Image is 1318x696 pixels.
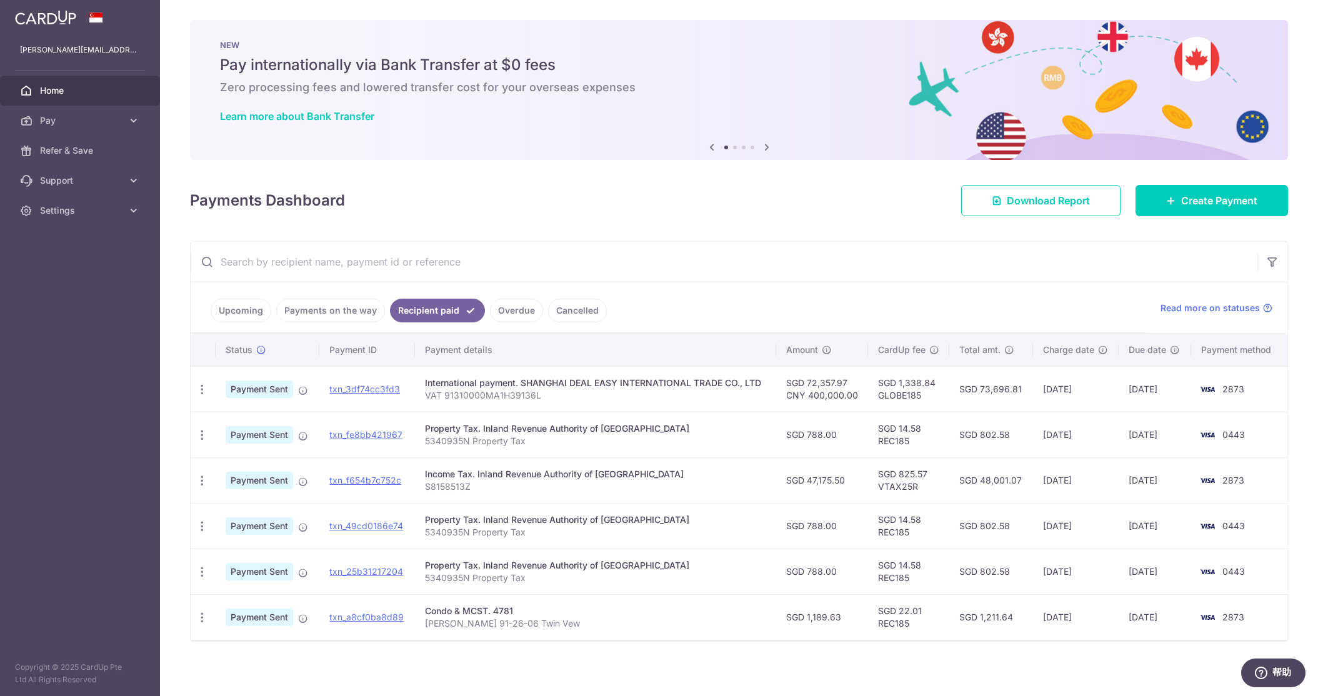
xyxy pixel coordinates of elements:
[868,549,949,594] td: SGD 14.58 REC185
[190,20,1288,160] img: Bank transfer banner
[949,457,1033,503] td: SGD 48,001.07
[1181,193,1257,208] span: Create Payment
[490,299,543,322] a: Overdue
[329,475,401,485] a: txn_f654b7c752c
[226,380,293,398] span: Payment Sent
[1222,429,1245,440] span: 0443
[1129,344,1166,356] span: Due date
[776,503,868,549] td: SGD 788.00
[1195,610,1220,625] img: Bank Card
[1033,457,1119,503] td: [DATE]
[40,174,122,187] span: Support
[415,334,776,366] th: Payment details
[1119,594,1191,640] td: [DATE]
[226,426,293,444] span: Payment Sent
[425,435,766,447] p: 5340935N Property Tax
[1033,594,1119,640] td: [DATE]
[220,55,1258,75] h5: Pay internationally via Bank Transfer at $0 fees
[425,377,766,389] div: International payment. SHANGHAI DEAL EASY INTERNATIONAL TRADE CO., LTD
[776,594,868,640] td: SGD 1,189.63
[220,110,374,122] a: Learn more about Bank Transfer
[949,594,1033,640] td: SGD 1,211.64
[40,114,122,127] span: Pay
[40,204,122,217] span: Settings
[959,344,1001,356] span: Total amt.
[226,609,293,626] span: Payment Sent
[1222,475,1244,485] span: 2873
[329,612,404,622] a: txn_a8cf0ba8d89
[226,563,293,580] span: Payment Sent
[425,572,766,584] p: 5340935N Property Tax
[40,144,122,157] span: Refer & Save
[868,457,949,503] td: SGD 825.57 VTAX25R
[425,526,766,539] p: 5340935N Property Tax
[425,468,766,480] div: Income Tax. Inland Revenue Authority of [GEOGRAPHIC_DATA]
[949,549,1033,594] td: SGD 802.58
[329,520,403,531] a: txn_49cd0186e74
[211,299,271,322] a: Upcoming
[1119,503,1191,549] td: [DATE]
[949,503,1033,549] td: SGD 802.58
[776,549,868,594] td: SGD 788.00
[776,366,868,412] td: SGD 72,357.97 CNY 400,000.00
[220,80,1258,95] h6: Zero processing fees and lowered transfer cost for your overseas expenses
[220,40,1258,50] p: NEW
[1119,412,1191,457] td: [DATE]
[868,412,949,457] td: SGD 14.58 REC185
[1195,382,1220,397] img: Bank Card
[425,605,766,617] div: Condo & MCST. 4781
[961,185,1121,216] a: Download Report
[1007,193,1090,208] span: Download Report
[190,189,345,212] h4: Payments Dashboard
[1161,302,1260,314] span: Read more on statuses
[226,472,293,489] span: Payment Sent
[15,10,76,25] img: CardUp
[40,84,122,97] span: Home
[776,412,868,457] td: SGD 788.00
[1195,564,1220,579] img: Bank Card
[1241,659,1306,690] iframe: 打开一个小组件，您可以在其中找到更多信息
[226,517,293,535] span: Payment Sent
[1033,503,1119,549] td: [DATE]
[425,617,766,630] p: [PERSON_NAME] 91-26-06 Twin Vew
[425,480,766,493] p: S8158513Z
[1222,384,1244,394] span: 2873
[786,344,818,356] span: Amount
[1119,366,1191,412] td: [DATE]
[1222,566,1245,577] span: 0443
[1191,334,1287,366] th: Payment method
[276,299,385,322] a: Payments on the way
[949,366,1033,412] td: SGD 73,696.81
[1195,473,1220,488] img: Bank Card
[226,344,252,356] span: Status
[329,566,403,577] a: txn_25b31217204
[425,389,766,402] p: VAT 91310000MA1H39136L
[1033,412,1119,457] td: [DATE]
[1043,344,1094,356] span: Charge date
[390,299,485,322] a: Recipient paid
[425,514,766,526] div: Property Tax. Inland Revenue Authority of [GEOGRAPHIC_DATA]
[329,384,400,394] a: txn_3df74cc3fd3
[1033,549,1119,594] td: [DATE]
[20,44,140,56] p: [PERSON_NAME][EMAIL_ADDRESS][DOMAIN_NAME]
[868,594,949,640] td: SGD 22.01 REC185
[1195,427,1220,442] img: Bank Card
[1195,519,1220,534] img: Bank Card
[1136,185,1288,216] a: Create Payment
[1222,612,1244,622] span: 2873
[1222,520,1245,531] span: 0443
[1119,457,1191,503] td: [DATE]
[319,334,415,366] th: Payment ID
[548,299,607,322] a: Cancelled
[329,429,402,440] a: txn_fe8bb421967
[191,242,1257,282] input: Search by recipient name, payment id or reference
[425,559,766,572] div: Property Tax. Inland Revenue Authority of [GEOGRAPHIC_DATA]
[868,366,949,412] td: SGD 1,338.84 GLOBE185
[878,344,926,356] span: CardUp fee
[868,503,949,549] td: SGD 14.58 REC185
[949,412,1033,457] td: SGD 802.58
[1119,549,1191,594] td: [DATE]
[425,422,766,435] div: Property Tax. Inland Revenue Authority of [GEOGRAPHIC_DATA]
[776,457,868,503] td: SGD 47,175.50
